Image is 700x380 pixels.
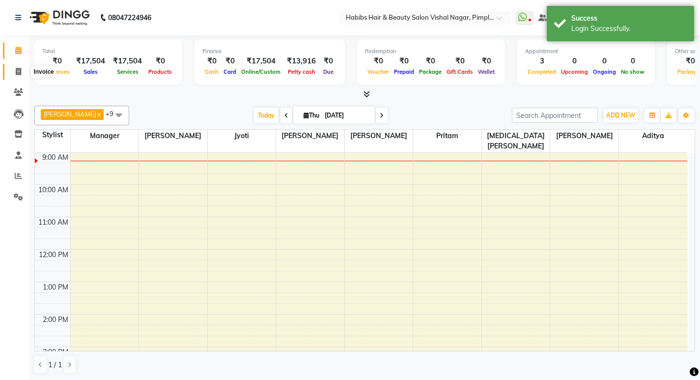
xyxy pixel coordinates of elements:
div: 11:00 AM [36,217,70,228]
span: [PERSON_NAME] [276,130,344,142]
div: ₹0 [202,56,221,67]
div: Total [42,47,174,56]
div: Redemption [365,47,497,56]
span: [MEDICAL_DATA][PERSON_NAME] [482,130,550,152]
div: ₹0 [221,56,239,67]
span: Upcoming [559,68,590,75]
div: ₹0 [42,56,72,67]
div: ₹0 [146,56,174,67]
span: Online/Custom [239,68,283,75]
span: Petty cash [285,68,318,75]
div: ₹13,916 [283,56,320,67]
div: 3:00 PM [41,347,70,357]
span: Manager [71,130,139,142]
div: 3 [525,56,559,67]
span: Wallet [476,68,497,75]
div: ₹17,504 [109,56,146,67]
div: Appointment [525,47,647,56]
span: Due [321,68,336,75]
div: ₹17,504 [72,56,109,67]
span: Thu [301,112,322,119]
div: 9:00 AM [40,152,70,163]
span: Services [114,68,141,75]
div: ₹0 [476,56,497,67]
span: Aditya [619,130,687,142]
div: Stylist [35,130,70,140]
span: Prepaid [392,68,417,75]
span: Card [221,68,239,75]
div: Invoice [31,66,56,78]
div: Finance [202,47,337,56]
div: Success [571,13,687,24]
span: No show [618,68,647,75]
a: x [96,110,101,118]
div: ₹0 [365,56,392,67]
span: Cash [202,68,221,75]
div: Login Successfully. [571,24,687,34]
div: 2:00 PM [41,315,70,325]
div: ₹0 [392,56,417,67]
span: [PERSON_NAME] [44,110,96,118]
span: [PERSON_NAME] [139,130,207,142]
span: [PERSON_NAME] [550,130,618,142]
span: Ongoing [590,68,618,75]
div: ₹0 [417,56,444,67]
span: 1 / 1 [48,360,62,370]
b: 08047224946 [108,4,151,31]
div: 10:00 AM [36,185,70,195]
input: Search Appointment [512,108,598,123]
span: +9 [106,110,121,117]
span: Package [417,68,444,75]
span: Sales [81,68,100,75]
div: 0 [559,56,590,67]
span: Voucher [365,68,392,75]
span: Today [254,108,279,123]
div: 1:00 PM [41,282,70,292]
div: ₹0 [444,56,476,67]
span: Jyoti [208,130,276,142]
span: Gift Cards [444,68,476,75]
span: Products [146,68,174,75]
span: Completed [525,68,559,75]
span: Pritam [413,130,481,142]
div: ₹0 [320,56,337,67]
span: ADD NEW [606,112,635,119]
div: 12:00 PM [37,250,70,260]
input: 2025-09-04 [322,108,371,123]
span: [PERSON_NAME] [345,130,413,142]
div: 0 [618,56,647,67]
div: 0 [590,56,618,67]
button: ADD NEW [604,109,638,122]
img: logo [25,4,92,31]
div: ₹17,504 [239,56,283,67]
